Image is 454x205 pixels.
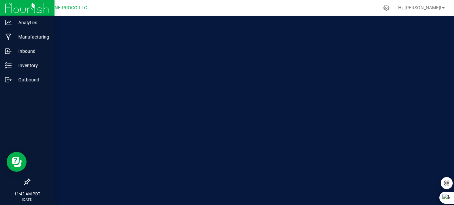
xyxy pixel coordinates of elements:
inline-svg: Inbound [5,48,12,54]
p: 11:43 AM PDT [3,191,52,197]
inline-svg: Outbound [5,76,12,83]
p: Inbound [12,47,52,55]
inline-svg: Analytics [5,19,12,26]
p: Analytics [12,19,52,27]
p: Manufacturing [12,33,52,41]
span: Hi, [PERSON_NAME]! [398,5,441,10]
iframe: Resource center [7,152,27,172]
p: Inventory [12,61,52,69]
div: Manage settings [382,5,391,11]
span: DUNE PROCO LLC [49,5,87,11]
p: [DATE] [3,197,52,202]
p: Outbound [12,76,52,84]
inline-svg: Inventory [5,62,12,69]
inline-svg: Manufacturing [5,34,12,40]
